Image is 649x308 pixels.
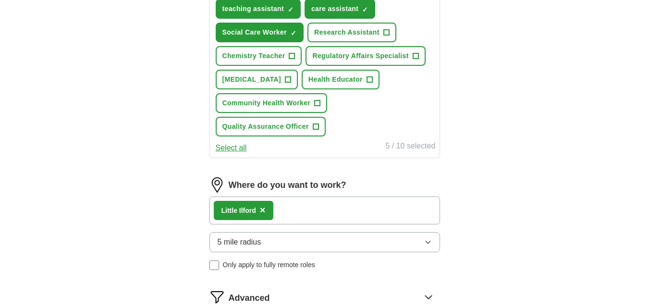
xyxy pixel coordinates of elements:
div: Little Ilford [221,206,256,216]
span: care assistant [311,4,358,14]
span: Chemistry Teacher [222,51,285,61]
span: 5 mile radius [218,236,261,248]
button: Social Care Worker✓ [216,23,304,42]
span: Quality Assurance Officer [222,122,309,132]
button: Community Health Worker [216,93,328,113]
span: [MEDICAL_DATA] [222,74,282,85]
span: teaching assistant [222,4,284,14]
span: Only apply to fully remote roles [223,260,315,270]
span: Research Assistant [314,27,380,37]
span: Advanced [229,292,270,305]
span: Regulatory Affairs Specialist [312,51,408,61]
label: Where do you want to work? [229,179,346,192]
button: Quality Assurance Officer [216,117,326,136]
span: Community Health Worker [222,98,311,108]
div: 5 / 10 selected [385,140,435,154]
button: × [260,203,266,218]
span: × [260,205,266,215]
input: Only apply to fully remote roles [209,260,219,270]
button: Research Assistant [307,23,396,42]
button: Health Educator [302,70,380,89]
span: ✓ [288,6,294,13]
img: location.png [209,177,225,193]
span: Health Educator [308,74,363,85]
span: Social Care Worker [222,27,287,37]
button: 5 mile radius [209,232,440,252]
button: [MEDICAL_DATA] [216,70,298,89]
span: ✓ [362,6,368,13]
button: Chemistry Teacher [216,46,302,66]
img: filter [209,289,225,305]
button: Regulatory Affairs Specialist [306,46,425,66]
span: ✓ [291,29,296,37]
button: Select all [216,142,247,154]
